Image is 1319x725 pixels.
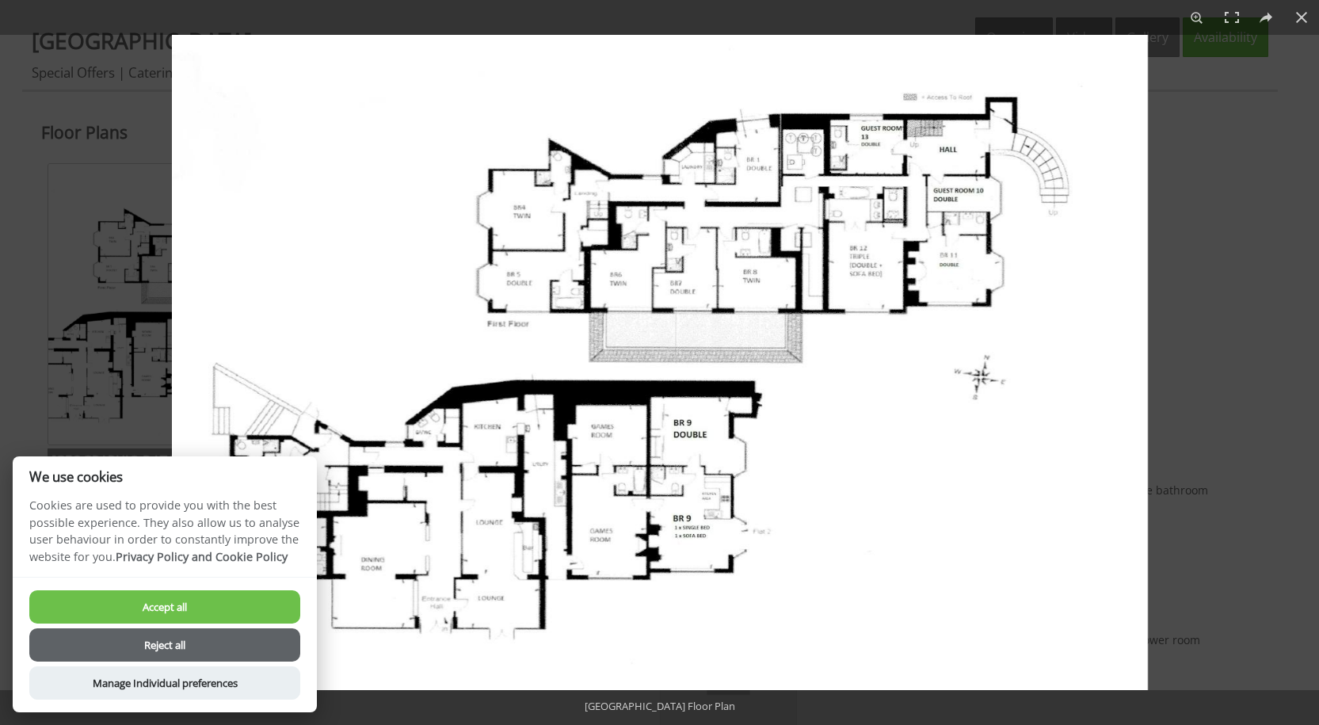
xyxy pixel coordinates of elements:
button: Accept all [29,590,300,624]
h2: We use cookies [13,469,317,484]
div: [GEOGRAPHIC_DATA] Floor Plan [494,690,826,722]
img: Wye_Rapids_House_Floor_Plan_2024_Revised.original.jpg [172,35,1148,690]
p: Cookies are used to provide you with the best possible experience. They also allow us to analyse ... [13,497,317,577]
a: Privacy Policy and Cookie Policy [116,549,288,564]
button: Reject all [29,628,300,662]
button: Manage Individual preferences [29,666,300,700]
